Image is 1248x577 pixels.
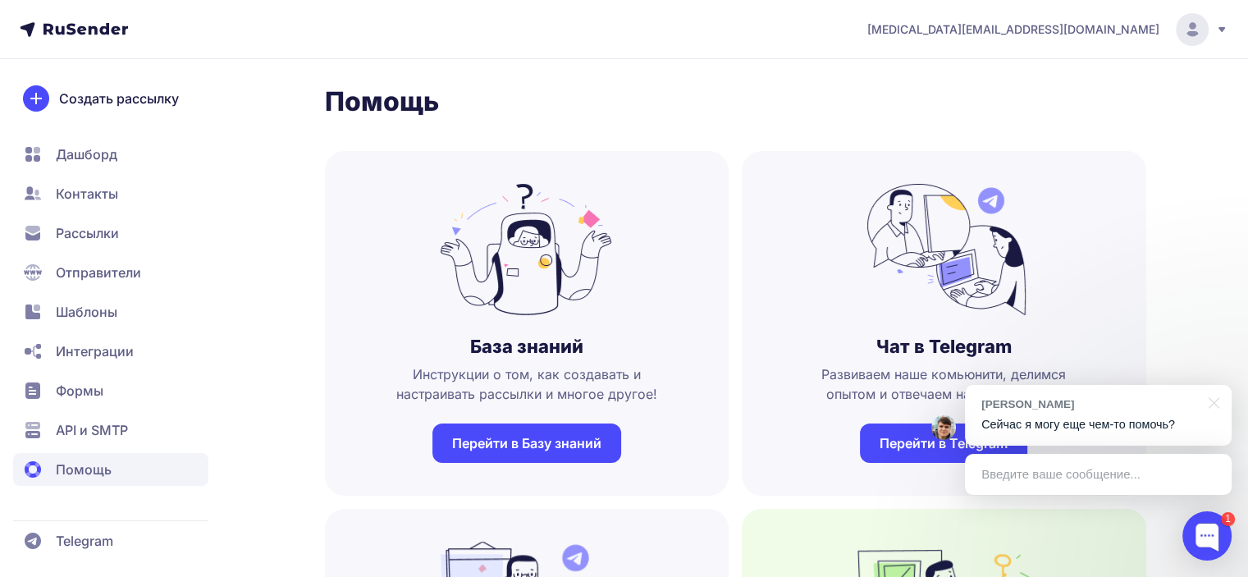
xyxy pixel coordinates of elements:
[56,460,112,479] span: Помощь
[768,364,1120,404] span: Развиваем наше комьюнити, делимся опытом и отвечаем на все вопросы!
[432,424,621,463] a: Перейти в Базу знаний
[867,21,1159,38] span: [MEDICAL_DATA][EMAIL_ADDRESS][DOMAIN_NAME]
[965,454,1232,495] div: Введите ваше сообщение...
[325,85,1146,118] h1: Помощь
[860,424,1027,463] a: Перейти в Telegram
[470,335,583,358] h3: База знаний
[56,302,117,322] span: Шаблоны
[441,184,613,315] img: no_photo
[981,396,1199,412] div: [PERSON_NAME]
[931,415,956,440] img: Илья С.
[56,531,113,551] span: Telegram
[56,381,103,401] span: Формы
[59,89,179,108] span: Создать рассылку
[56,223,119,243] span: Рассылки
[13,524,208,557] a: Telegram
[857,184,1030,315] img: no_photo
[56,341,134,361] span: Интеграции
[981,416,1215,433] p: Сейчас я могу еще чем-то помочь?
[876,335,1012,358] h3: Чат в Telegram
[56,184,118,204] span: Контакты
[351,364,703,404] span: Инструкции о том, как создавать и настраивать рассылки и многое другое!
[56,263,141,282] span: Отправители
[56,420,128,440] span: API и SMTP
[1221,512,1235,526] div: 1
[56,144,117,164] span: Дашборд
